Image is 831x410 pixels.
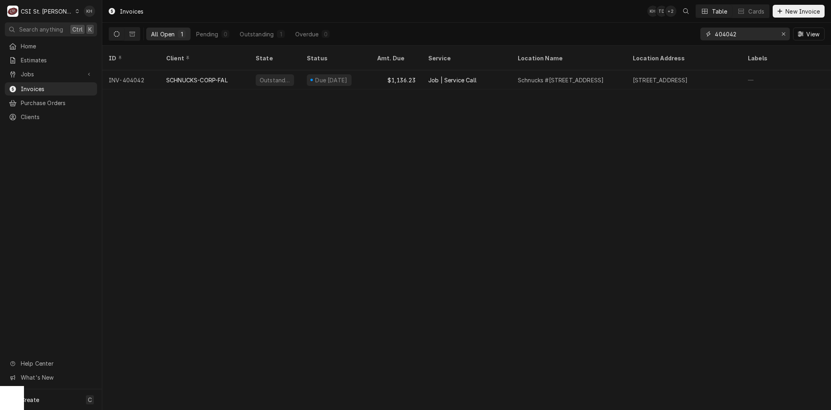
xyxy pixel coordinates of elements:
[7,6,18,17] div: CSI St. Louis's Avatar
[21,42,93,50] span: Home
[5,40,97,53] a: Home
[428,54,503,62] div: Service
[633,76,688,84] div: [STREET_ADDRESS]
[21,359,92,368] span: Help Center
[21,70,81,78] span: Jobs
[21,373,92,382] span: What's New
[88,396,92,404] span: C
[518,54,618,62] div: Location Name
[84,6,95,17] div: Kyley Hunnicutt's Avatar
[715,28,775,40] input: Keyword search
[371,70,422,90] div: $1,136.23
[5,357,97,370] a: Go to Help Center
[102,70,160,90] div: INV-404042
[428,76,477,84] div: Job | Service Call
[179,30,184,38] div: 1
[19,25,63,34] span: Search anything
[805,30,821,38] span: View
[21,396,39,403] span: Create
[5,110,97,123] a: Clients
[88,25,92,34] span: K
[5,22,97,36] button: Search anythingCtrlK
[166,76,228,84] div: SCHNUCKS-CORP-FAL
[84,6,95,17] div: KH
[748,54,831,62] div: Labels
[240,30,274,38] div: Outstanding
[777,28,790,40] button: Erase input
[712,7,728,16] div: Table
[5,68,97,81] a: Go to Jobs
[647,6,658,17] div: KH
[72,25,83,34] span: Ctrl
[109,54,152,62] div: ID
[5,96,97,109] a: Purchase Orders
[21,85,93,93] span: Invoices
[259,76,291,84] div: Outstanding
[151,30,175,38] div: All Open
[748,7,764,16] div: Cards
[633,54,734,62] div: Location Address
[314,76,348,84] div: Due [DATE]
[377,54,414,62] div: Amt. Due
[5,371,97,384] a: Go to What's New
[307,54,363,62] div: Status
[223,30,228,38] div: 0
[773,5,825,18] button: New Invoice
[166,54,241,62] div: Client
[278,30,283,38] div: 1
[21,113,93,121] span: Clients
[665,6,676,17] div: + 2
[196,30,218,38] div: Pending
[256,54,294,62] div: State
[647,6,658,17] div: Kyley Hunnicutt's Avatar
[21,56,93,64] span: Estimates
[5,54,97,67] a: Estimates
[518,76,604,84] div: Schnucks #[STREET_ADDRESS]
[656,6,667,17] div: Tim Devereux's Avatar
[784,7,821,16] span: New Invoice
[295,30,318,38] div: Overdue
[793,28,825,40] button: View
[21,99,93,107] span: Purchase Orders
[7,6,18,17] div: C
[5,82,97,96] a: Invoices
[680,5,692,18] button: Open search
[21,7,73,16] div: CSI St. [PERSON_NAME]
[323,30,328,38] div: 0
[656,6,667,17] div: TD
